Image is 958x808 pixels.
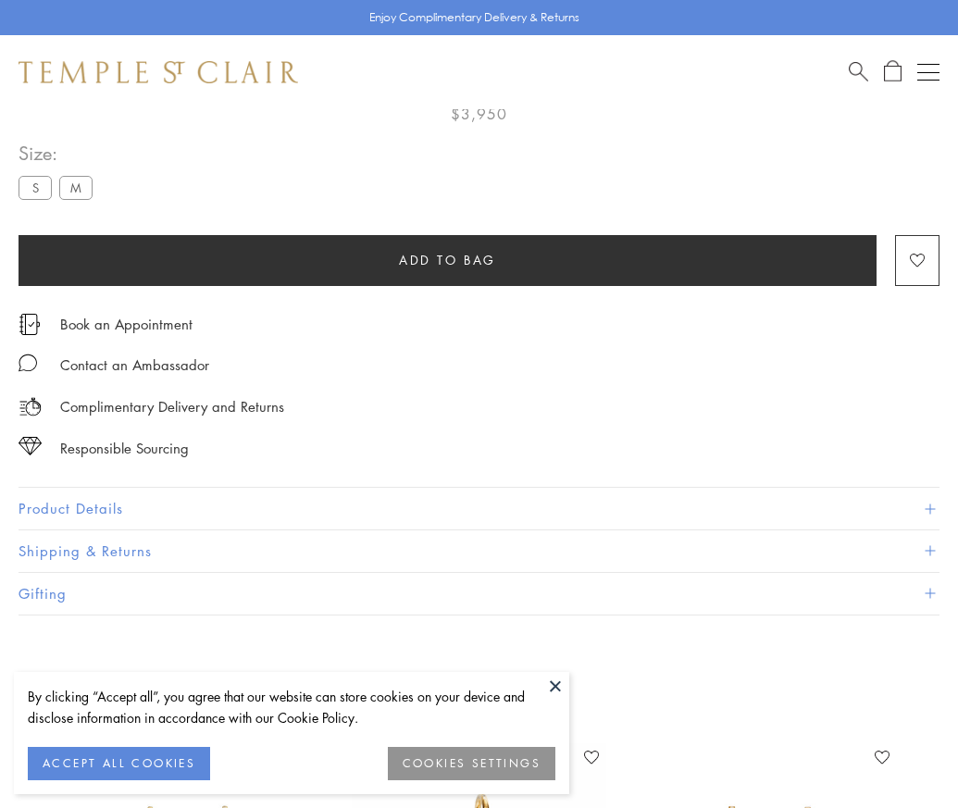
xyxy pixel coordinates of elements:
button: Add to bag [19,235,877,286]
button: Product Details [19,488,939,529]
span: $3,950 [451,102,507,126]
a: Open Shopping Bag [884,60,902,83]
button: Shipping & Returns [19,530,939,572]
span: Size: [19,138,100,168]
img: icon_appointment.svg [19,314,41,335]
span: Add to bag [399,250,496,270]
label: M [59,176,93,199]
img: Temple St. Clair [19,61,298,83]
img: icon_delivery.svg [19,395,42,418]
p: Complimentary Delivery and Returns [60,395,284,418]
label: S [19,176,52,199]
button: Gifting [19,573,939,615]
div: Contact an Ambassador [60,354,209,377]
p: Enjoy Complimentary Delivery & Returns [369,8,579,27]
img: icon_sourcing.svg [19,437,42,455]
button: ACCEPT ALL COOKIES [28,747,210,780]
button: Open navigation [917,61,939,83]
div: Responsible Sourcing [60,437,189,460]
a: Book an Appointment [60,314,193,334]
button: COOKIES SETTINGS [388,747,555,780]
div: By clicking “Accept all”, you agree that our website can store cookies on your device and disclos... [28,686,555,728]
a: Search [849,60,868,83]
img: MessageIcon-01_2.svg [19,354,37,372]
